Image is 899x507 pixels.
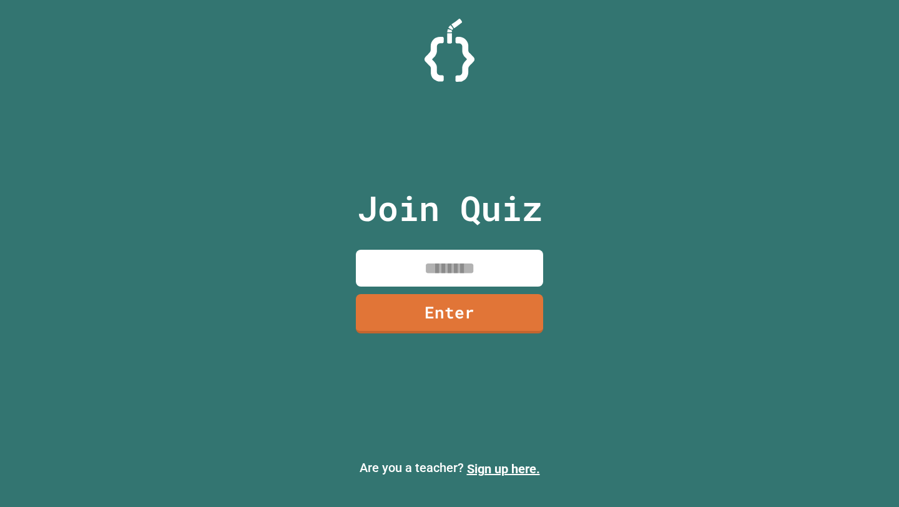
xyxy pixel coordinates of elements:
[357,182,543,234] p: Join Quiz
[467,461,540,476] a: Sign up here.
[795,403,887,456] iframe: chat widget
[356,294,543,333] a: Enter
[847,457,887,495] iframe: chat widget
[10,458,889,478] p: Are you a teacher?
[425,19,474,82] img: Logo.svg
